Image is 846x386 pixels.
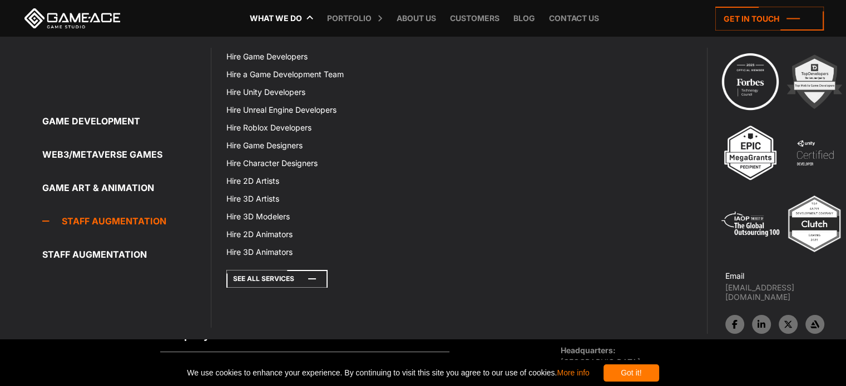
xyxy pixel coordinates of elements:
a: Hire Game Designers [220,137,366,154]
img: 3 [720,122,781,183]
a: Game development [42,110,211,132]
a: Staff Augmentation [42,243,211,265]
a: Hire 2D Artists [220,172,366,190]
a: [EMAIL_ADDRESS][DOMAIN_NAME] [725,283,846,302]
strong: Headquarters: [561,345,616,355]
img: Top ar vr development company gaming 2025 game ace [784,193,845,254]
a: Game Art & Animation [42,177,211,199]
img: Technology council badge program ace 2025 game ace [720,51,781,112]
a: More info [557,368,589,377]
a: Hire 2D Animators [220,225,366,243]
div: Got it! [603,364,659,382]
img: 5 [720,193,781,254]
a: Hire a Game Development Team [220,66,366,83]
a: Hire Unreal Engine Developers [220,101,366,119]
a: Staff Augmentation [42,210,211,232]
a: Hire 3D Modelers [220,208,366,225]
span: We use cookies to enhance your experience. By continuing to visit this site you agree to our use ... [187,364,589,382]
a: Get in touch [715,7,824,31]
img: 2 [784,51,845,112]
span: [GEOGRAPHIC_DATA], [GEOGRAPHIC_DATA] [561,345,642,378]
a: Hire Character Designers [220,154,366,172]
img: 4 [784,122,845,183]
a: Web3/Metaverse Games [42,143,211,166]
a: Hire 3D Animators [220,243,366,261]
strong: Email [725,271,744,280]
a: See All Services [226,270,328,288]
a: Hire Unity Developers [220,83,366,101]
a: Hire Roblox Developers [220,119,366,137]
a: Hire 3D Artists [220,190,366,208]
a: Hire Game Developers [220,48,366,66]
